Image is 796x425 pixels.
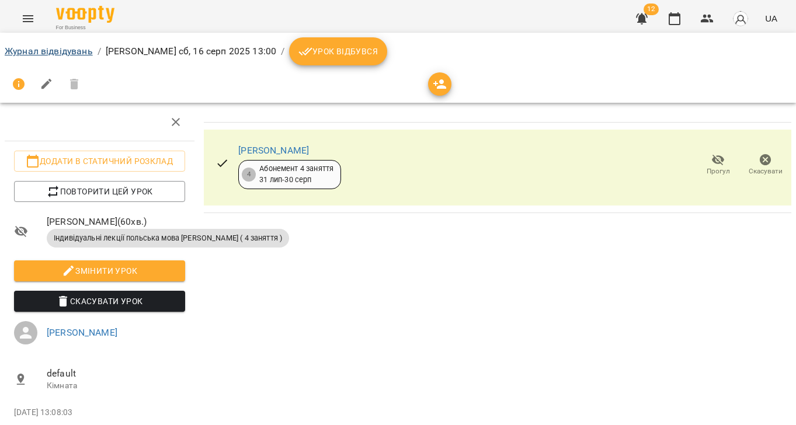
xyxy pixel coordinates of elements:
p: Кімната [47,380,185,392]
img: avatar_s.png [732,11,749,27]
div: Абонемент 4 заняття 31 лип - 30 серп [259,163,333,185]
span: [PERSON_NAME] ( 60 хв. ) [47,215,185,229]
button: Додати в статичний розклад [14,151,185,172]
button: Урок відбувся [289,37,387,65]
span: 12 [644,4,659,15]
span: For Business [56,24,114,32]
li: / [281,44,284,58]
span: Додати в статичний розклад [23,154,176,168]
li: / [98,44,101,58]
span: Скасувати [749,166,783,176]
span: UA [765,12,777,25]
a: [PERSON_NAME] [238,145,309,156]
nav: breadcrumb [5,37,791,65]
div: 4 [242,168,256,182]
span: Змінити урок [23,264,176,278]
span: Повторити цей урок [23,184,176,198]
button: Скасувати Урок [14,291,185,312]
span: Урок відбувся [298,44,378,58]
span: Прогул [707,166,730,176]
span: Скасувати Урок [23,294,176,308]
span: Індивідуальні лекції польська мова [PERSON_NAME] ( 4 заняття ) [47,233,289,243]
a: [PERSON_NAME] [47,327,117,338]
img: Voopty Logo [56,6,114,23]
p: [DATE] 13:08:03 [14,407,185,419]
button: Скасувати [742,149,789,182]
button: Змінити урок [14,260,185,281]
button: Menu [14,5,42,33]
button: UA [760,8,782,29]
a: Журнал відвідувань [5,46,93,57]
p: [PERSON_NAME] сб, 16 серп 2025 13:00 [106,44,276,58]
button: Прогул [694,149,742,182]
button: Повторити цей урок [14,181,185,202]
span: default [47,367,185,381]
